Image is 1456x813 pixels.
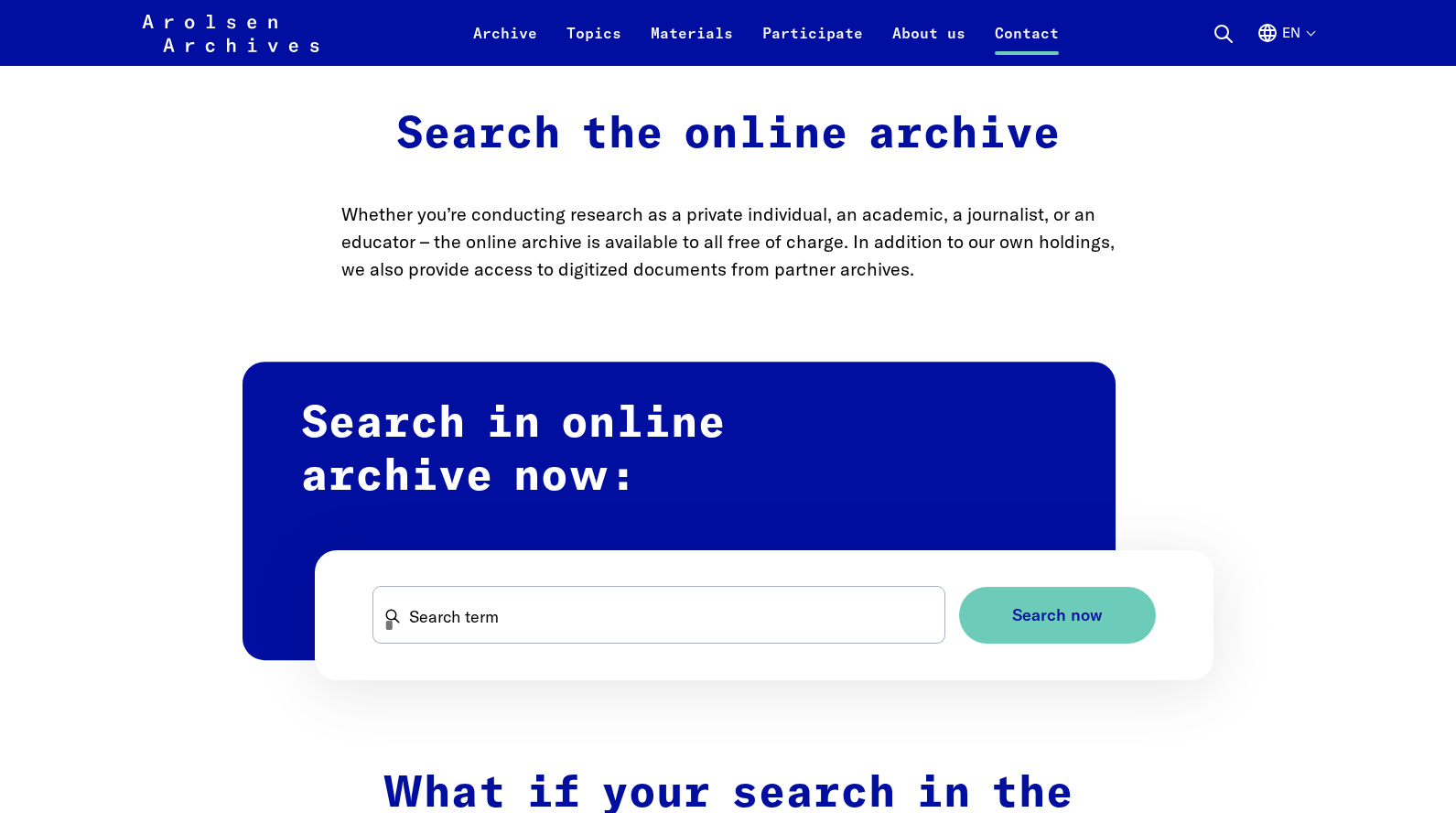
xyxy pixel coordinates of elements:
button: English, language selection [1256,22,1314,66]
a: About us [878,22,980,66]
a: Archive [458,22,552,66]
a: Contact [980,22,1073,66]
h2: Search the online archive [341,109,1116,162]
p: Whether you’re conducting research as a private individual, an academic, a journalist, or an educ... [341,201,1116,283]
nav: Primary [458,11,1073,55]
a: Participate [748,22,878,66]
h2: Search in online archive now: [243,362,1116,659]
a: Materials [636,22,748,66]
a: Topics [552,22,636,66]
span: Search now [1012,606,1103,625]
button: Search now [959,587,1156,645]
